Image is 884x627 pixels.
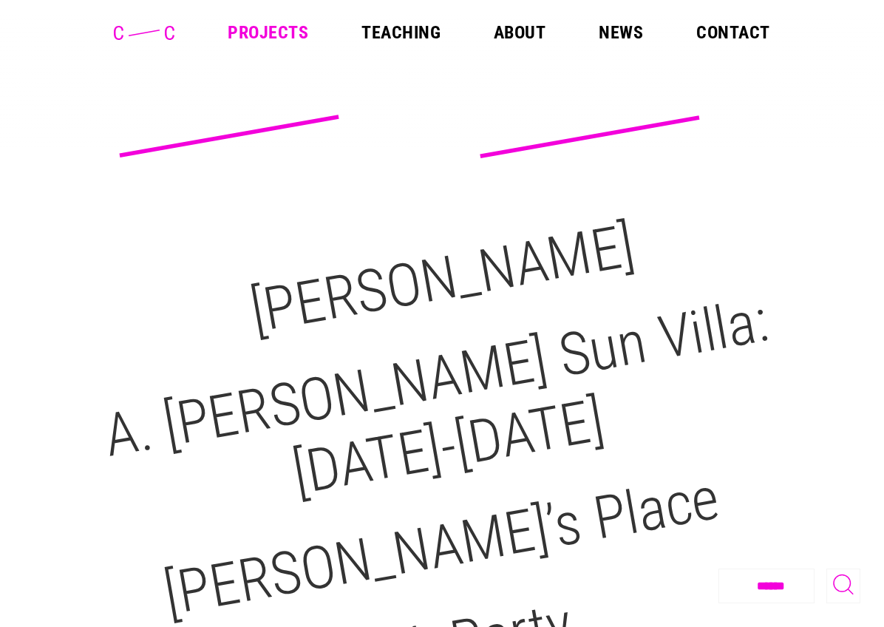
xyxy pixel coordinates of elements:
[599,24,643,41] a: News
[228,24,769,41] nav: Main Menu
[228,24,308,41] a: Projects
[826,569,860,603] button: Toggle Search
[245,211,639,347] a: [PERSON_NAME]
[361,24,441,41] a: Teaching
[696,24,769,41] a: Contact
[99,285,773,508] a: A. [PERSON_NAME] Sun Villa:[DATE]-[DATE]
[494,24,545,41] a: About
